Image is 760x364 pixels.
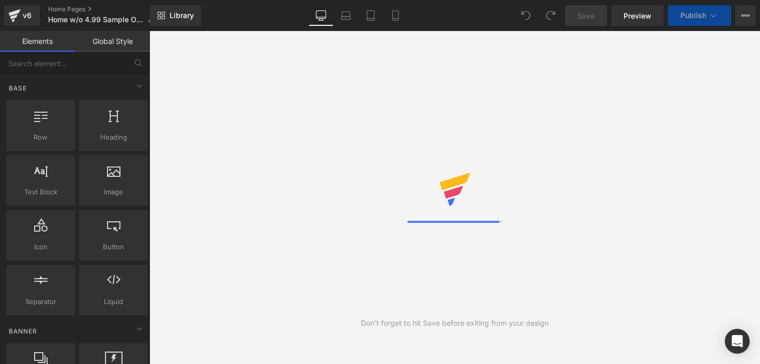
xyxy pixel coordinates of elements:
a: Desktop [309,5,333,26]
span: Icon [9,241,72,252]
span: Preview [624,10,651,21]
span: Home w/o 4.99 Sample Offer [48,16,144,24]
button: Undo [515,5,536,26]
a: Preview [611,5,664,26]
div: Don't forget to hit Save before exiting from your design [361,317,549,329]
span: Liquid [82,296,145,307]
span: Heading [82,132,145,143]
a: v6 [4,5,40,26]
span: Row [9,132,72,143]
span: Library [170,11,194,20]
button: Redo [540,5,561,26]
span: Separator [9,296,72,307]
span: Text Block [9,187,72,198]
a: Mobile [383,5,408,26]
a: Global Style [75,31,150,52]
a: Home Pages [48,5,163,13]
span: Save [577,10,595,21]
div: v6 [21,9,34,22]
span: Image [82,187,145,198]
a: Tablet [358,5,383,26]
span: Button [82,241,145,252]
span: Publish [680,11,706,20]
div: Open Intercom Messenger [725,329,750,354]
a: Laptop [333,5,358,26]
span: Banner [8,326,38,336]
a: New Library [150,5,201,26]
span: Base [8,83,28,93]
button: More [735,5,756,26]
button: Publish [668,5,731,26]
